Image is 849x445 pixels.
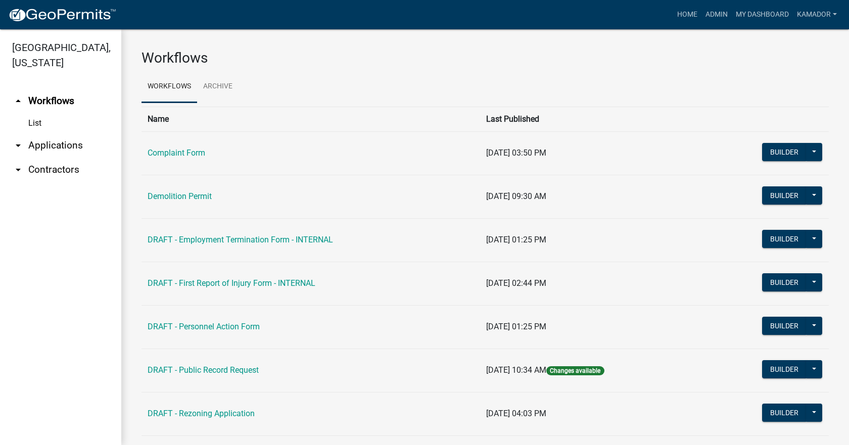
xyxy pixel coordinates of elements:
[673,5,701,24] a: Home
[148,322,260,331] a: DRAFT - Personnel Action Form
[486,322,546,331] span: [DATE] 01:25 PM
[486,409,546,418] span: [DATE] 04:03 PM
[762,273,807,291] button: Builder
[148,409,255,418] a: DRAFT - Rezoning Application
[762,317,807,335] button: Builder
[12,95,24,107] i: arrow_drop_up
[486,278,546,288] span: [DATE] 02:44 PM
[148,235,333,244] a: DRAFT - Employment Termination Form - INTERNAL
[12,139,24,152] i: arrow_drop_down
[701,5,732,24] a: Admin
[12,164,24,176] i: arrow_drop_down
[148,365,259,375] a: DRAFT - Public Record Request
[486,235,546,244] span: [DATE] 01:25 PM
[486,365,546,375] span: [DATE] 10:34 AM
[480,107,703,131] th: Last Published
[148,278,315,288] a: DRAFT - First Report of Injury Form - INTERNAL
[732,5,793,24] a: My Dashboard
[546,366,604,375] span: Changes available
[197,71,239,103] a: Archive
[486,148,546,158] span: [DATE] 03:50 PM
[762,230,807,248] button: Builder
[141,107,480,131] th: Name
[148,148,205,158] a: Complaint Form
[486,191,546,201] span: [DATE] 09:30 AM
[762,186,807,205] button: Builder
[762,143,807,161] button: Builder
[141,50,829,67] h3: Workflows
[148,191,212,201] a: Demolition Permit
[762,404,807,422] button: Builder
[141,71,197,103] a: Workflows
[793,5,841,24] a: Kamador
[762,360,807,378] button: Builder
